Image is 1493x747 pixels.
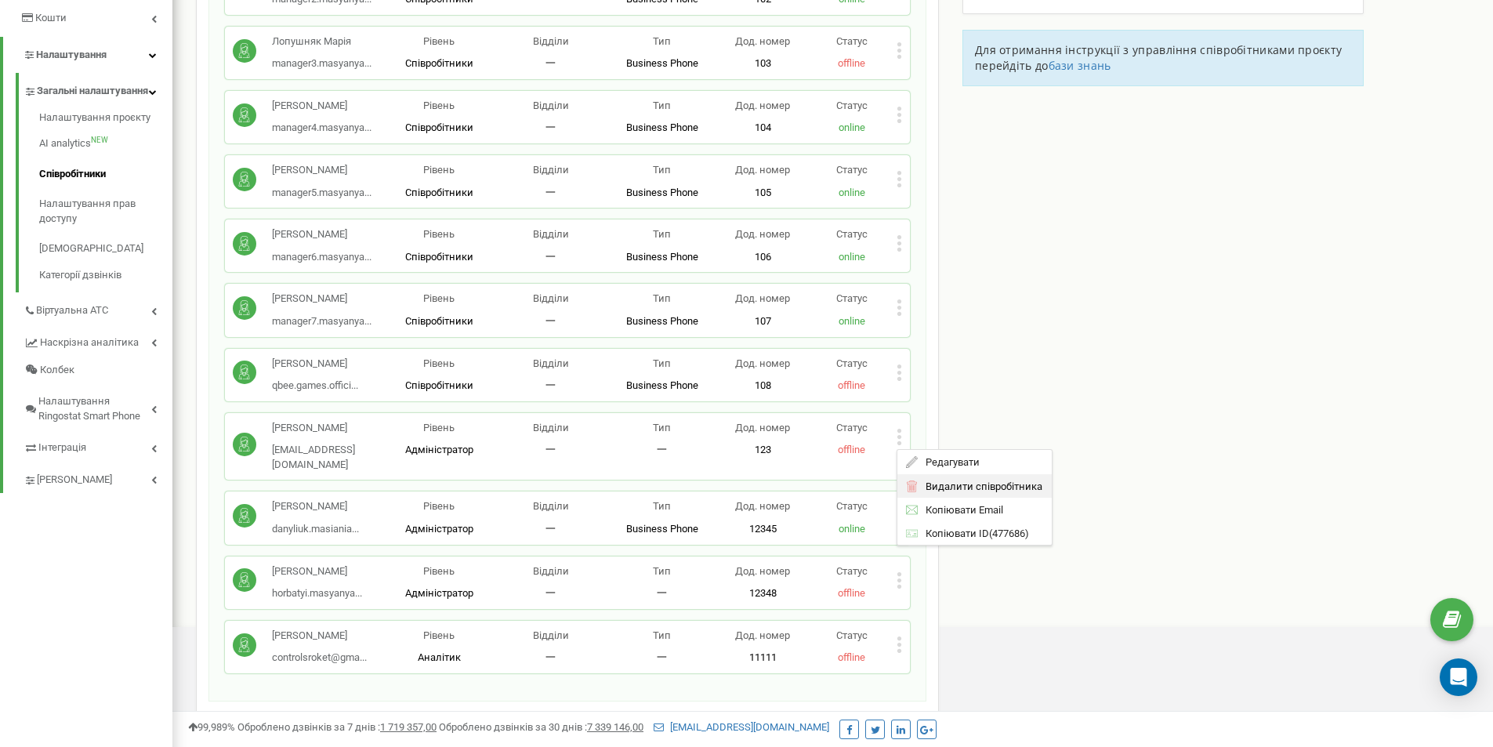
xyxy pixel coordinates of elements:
[626,187,698,198] span: Business Phone
[607,651,718,665] p: 一
[37,473,112,488] span: [PERSON_NAME]
[405,315,473,327] span: Співробітники
[918,505,1003,515] span: Копіювати Email
[423,164,455,176] span: Рівень
[272,564,362,579] p: [PERSON_NAME]
[405,444,473,455] span: Адміністратор
[735,164,790,176] span: Дод. номер
[836,500,868,512] span: Статус
[735,292,790,304] span: Дод. номер
[838,651,865,663] span: offline
[423,500,455,512] span: Рівень
[653,629,671,641] span: Тип
[36,49,107,60] span: Налаштування
[423,228,455,240] span: Рівень
[272,499,359,514] p: [PERSON_NAME]
[735,422,790,433] span: Дод. номер
[237,721,437,733] span: Оброблено дзвінків за 7 днів :
[39,189,172,234] a: Налаштування прав доступу
[533,228,569,240] span: Відділи
[735,629,790,641] span: Дод. номер
[735,500,790,512] span: Дод. номер
[24,357,172,384] a: Колбек
[718,443,807,458] p: 123
[272,315,371,327] span: manager7.masyanya...
[836,100,868,111] span: Статус
[626,315,698,327] span: Business Phone
[626,379,698,391] span: Business Phone
[24,73,172,105] a: Загальні налаштування
[607,586,718,601] p: 一
[272,379,358,391] span: qbee.games.offici...
[272,443,383,472] p: [EMAIL_ADDRESS][DOMAIN_NAME]
[653,100,671,111] span: Тип
[545,315,556,327] span: 一
[545,651,556,663] span: 一
[1049,58,1111,73] a: бази знань
[839,251,865,263] span: online
[272,187,371,198] span: manager5.masyanya...
[836,35,868,47] span: Статус
[423,629,455,641] span: Рівень
[545,57,556,69] span: 一
[653,565,671,577] span: Тип
[836,357,868,369] span: Статус
[533,164,569,176] span: Відділи
[718,186,807,201] p: 105
[272,421,383,436] p: [PERSON_NAME]
[735,228,790,240] span: Дод. номер
[35,12,67,24] span: Кошти
[423,292,455,304] span: Рівень
[975,42,1342,73] span: Для отримання інструкції з управління співробітниками проєкту перейдіть до
[40,363,74,378] span: Колбек
[653,292,671,304] span: Тип
[1440,658,1477,696] div: Open Intercom Messenger
[839,121,865,133] span: online
[545,444,556,455] span: 一
[272,523,359,535] span: danyliuk.masiania...
[272,163,371,178] p: [PERSON_NAME]
[423,565,455,577] span: Рівень
[718,586,807,601] p: 12348
[533,292,569,304] span: Відділи
[533,565,569,577] span: Відділи
[423,357,455,369] span: Рівень
[653,357,671,369] span: Тип
[405,187,473,198] span: Співробітники
[626,251,698,263] span: Business Phone
[838,444,865,455] span: offline
[838,57,865,69] span: offline
[918,528,989,538] span: Копіювати ID
[405,57,473,69] span: Співробітники
[653,500,671,512] span: Тип
[272,34,371,49] p: Лопушняк Марія
[272,587,362,599] span: horbatyi.masyanya...
[24,292,172,325] a: Віртуальна АТС
[545,587,556,599] span: 一
[272,99,371,114] p: [PERSON_NAME]
[836,228,868,240] span: Статус
[735,357,790,369] span: Дод. номер
[188,721,235,733] span: 99,989%
[533,500,569,512] span: Відділи
[718,250,807,265] p: 106
[839,315,865,327] span: online
[836,292,868,304] span: Статус
[836,565,868,577] span: Статус
[405,121,473,133] span: Співробітники
[654,721,829,733] a: [EMAIL_ADDRESS][DOMAIN_NAME]
[545,187,556,198] span: 一
[39,234,172,264] a: [DEMOGRAPHIC_DATA]
[836,422,868,433] span: Статус
[838,379,865,391] span: offline
[272,227,371,242] p: [PERSON_NAME]
[272,651,367,663] span: controlsroket@gma...
[718,651,807,665] p: 11111
[3,37,172,74] a: Налаштування
[587,721,643,733] u: 7 339 146,00
[39,159,172,190] a: Співробітники
[418,651,461,663] span: Аналітик
[24,383,172,430] a: Налаштування Ringostat Smart Phone
[839,523,865,535] span: online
